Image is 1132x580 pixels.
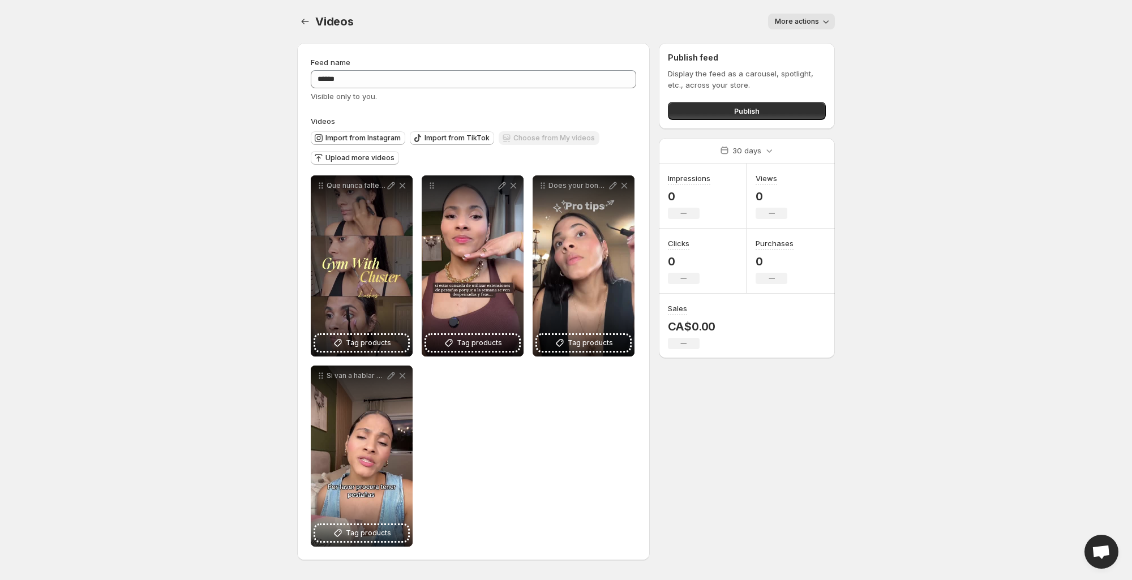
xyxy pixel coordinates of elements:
[311,58,350,67] span: Feed name
[668,173,710,184] h3: Impressions
[311,366,413,547] div: Si van a hablar mal de m procuren tener pestaas no quiero andar en boca de ninguna hoja pelada Pe...
[732,145,761,156] p: 30 days
[668,68,826,91] p: Display the feed as a carousel, spotlight, etc., across your store.
[327,371,385,380] p: Si van a hablar mal de m procuren tener pestaas no quiero andar en boca de ninguna hoja pelada Pe...
[315,15,354,28] span: Videos
[768,14,835,29] button: More actions
[410,131,494,145] button: Import from TikTok
[457,337,502,349] span: Tag products
[315,525,408,541] button: Tag products
[311,151,399,165] button: Upload more videos
[537,335,630,351] button: Tag products
[311,92,377,101] span: Visible only to you.
[756,255,794,268] p: 0
[346,337,391,349] span: Tag products
[426,335,519,351] button: Tag products
[775,17,819,26] span: More actions
[668,303,687,314] h3: Sales
[734,105,760,117] span: Publish
[346,527,391,539] span: Tag products
[311,131,405,145] button: Import from Instagram
[668,190,710,203] p: 0
[325,153,395,162] span: Upload more videos
[311,117,335,126] span: Videos
[668,320,716,333] p: CA$0.00
[548,181,607,190] p: Does your bond not last or do your lashes fall off super quickly I totally get it and its probabl...
[422,175,524,356] div: Tag products
[668,238,689,249] h3: Clicks
[568,337,613,349] span: Tag products
[297,14,313,29] button: Settings
[668,255,700,268] p: 0
[756,238,794,249] h3: Purchases
[533,175,634,356] div: Does your bond not last or do your lashes fall off super quickly I totally get it and its probabl...
[668,52,826,63] h2: Publish feed
[668,102,826,120] button: Publish
[756,173,777,184] h3: Views
[327,181,385,190] p: Que nunca falte tus pestaas cluster para completar tu look del gym
[1084,535,1118,569] a: Open chat
[325,134,401,143] span: Import from Instagram
[424,134,490,143] span: Import from TikTok
[315,335,408,351] button: Tag products
[756,190,787,203] p: 0
[311,175,413,356] div: Que nunca falte tus pestaas cluster para completar tu look del gymTag products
